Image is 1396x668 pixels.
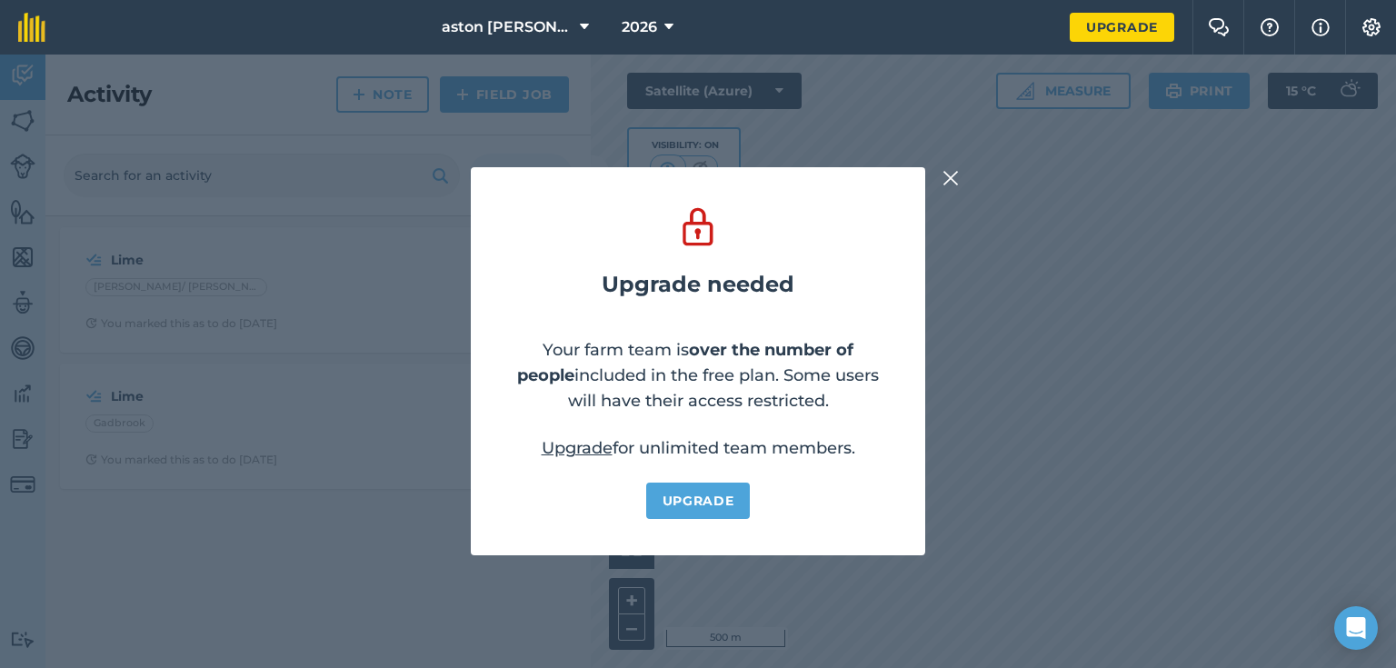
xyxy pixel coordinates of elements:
[507,337,889,414] p: Your farm team is included in the free plan. Some users will have their access restricted.
[442,16,573,38] span: aston [PERSON_NAME]
[1334,606,1378,650] div: Open Intercom Messenger
[1259,18,1281,36] img: A question mark icon
[622,16,657,38] span: 2026
[1070,13,1174,42] a: Upgrade
[646,483,751,519] a: Upgrade
[602,272,794,297] h2: Upgrade needed
[1311,16,1330,38] img: svg+xml;base64,PHN2ZyB4bWxucz0iaHR0cDovL3d3dy53My5vcmcvMjAwMC9zdmciIHdpZHRoPSIxNyIgaGVpZ2h0PSIxNy...
[542,438,613,458] a: Upgrade
[1361,18,1382,36] img: A cog icon
[18,13,45,42] img: fieldmargin Logo
[542,435,855,461] p: for unlimited team members.
[942,167,959,189] img: svg+xml;base64,PHN2ZyB4bWxucz0iaHR0cDovL3d3dy53My5vcmcvMjAwMC9zdmciIHdpZHRoPSIyMiIgaGVpZ2h0PSIzMC...
[1208,18,1230,36] img: Two speech bubbles overlapping with the left bubble in the forefront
